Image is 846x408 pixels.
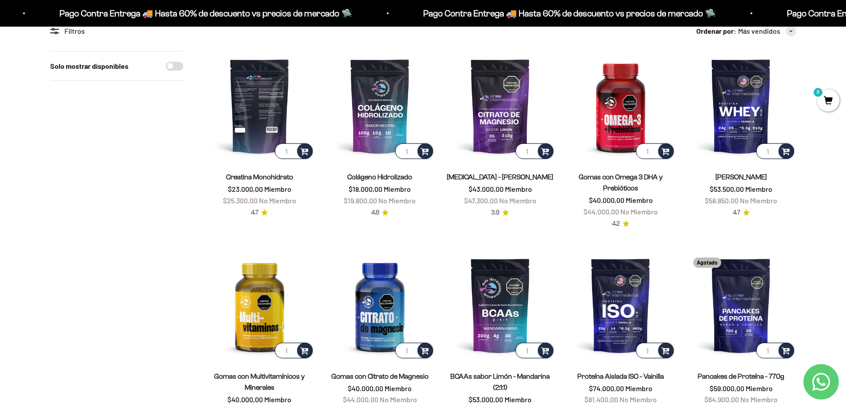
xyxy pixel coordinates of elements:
[738,25,780,37] span: Más vendidos
[696,25,736,37] span: Ordenar por:
[251,208,268,218] a: 4.74.7 de 5.0 estrellas
[385,384,412,392] span: Miembro
[817,96,839,106] a: 0
[264,395,291,404] span: Miembro
[343,395,378,404] span: $44.000,00
[738,25,796,37] button: Más vendidos
[715,173,767,181] a: [PERSON_NAME]
[223,196,258,205] span: $25.300,00
[710,384,744,392] span: $59.000,00
[259,196,296,205] span: No Miembro
[384,185,411,193] span: Miembro
[371,208,389,218] a: 4.84.8 de 5.0 estrellas
[577,372,664,380] a: Proteína Aislada ISO - Vainilla
[469,395,503,404] span: $53.000,00
[745,185,772,193] span: Miembro
[710,185,744,193] span: $53.500,00
[813,87,823,98] mark: 0
[625,384,652,392] span: Miembro
[371,208,379,218] span: 4.8
[380,395,417,404] span: No Miembro
[349,185,382,193] span: $18.000,00
[491,208,500,218] span: 3.9
[612,219,620,229] span: 4.2
[228,185,263,193] span: $23.000,00
[491,208,509,218] a: 3.93.9 de 5.0 estrellas
[589,196,624,204] span: $40.000,00
[347,173,412,181] a: Colágeno Hidrolizado
[505,185,532,193] span: Miembro
[264,185,291,193] span: Miembro
[450,372,550,391] a: BCAAs sabor Limón - Mandarina (2:1:1)
[464,196,498,205] span: $47.300,00
[620,207,658,216] span: No Miembro
[447,173,553,181] a: [MEDICAL_DATA] - [PERSON_NAME]
[348,384,383,392] span: $40.000,00
[251,208,258,218] span: 4.7
[214,372,305,391] a: Gomas con Multivitamínicos y Minerales
[584,395,618,404] span: $81.400,00
[53,6,346,20] p: Pago Contra Entrega 🚚 Hasta 60% de descuento vs precios de mercado 🛸
[733,208,750,218] a: 4.74.7 de 5.0 estrellas
[612,219,629,229] a: 4.24.2 de 5.0 estrellas
[378,196,416,205] span: No Miembro
[740,196,777,205] span: No Miembro
[417,6,709,20] p: Pago Contra Entrega 🚚 Hasta 60% de descuento vs precios de mercado 🛸
[626,196,653,204] span: Miembro
[620,395,657,404] span: No Miembro
[469,185,504,193] span: $43.000,00
[227,395,263,404] span: $40.000,00
[344,196,377,205] span: $19.800,00
[579,173,663,192] a: Gomas con Omega 3 DHA y Prebióticos
[740,395,778,404] span: No Miembro
[584,207,619,216] span: $44.000,00
[504,395,532,404] span: Miembro
[205,51,314,161] img: Creatina Monohidrato
[331,372,429,380] a: Gomas con Citrato de Magnesio
[705,196,739,205] span: $58.850,00
[50,60,128,72] label: Solo mostrar disponibles
[746,384,773,392] span: Miembro
[499,196,536,205] span: No Miembro
[698,372,784,380] a: Pancakes de Proteína - 770g
[733,208,740,218] span: 4.7
[226,173,293,181] a: Creatina Monohidrato
[589,384,624,392] span: $74.000,00
[704,395,739,404] span: $64.900,00
[50,25,183,37] div: Filtros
